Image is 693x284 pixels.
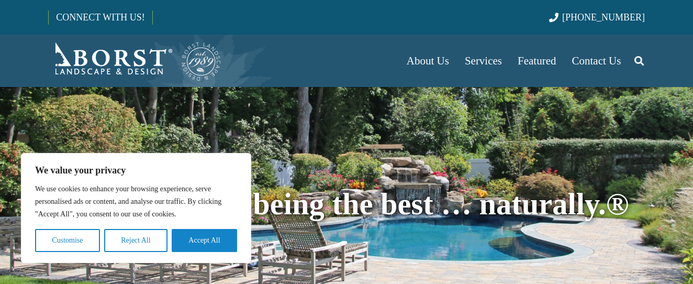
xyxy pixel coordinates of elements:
[104,229,167,252] button: Reject All
[510,35,564,87] a: Featured
[465,54,502,67] span: Services
[407,54,449,67] span: About Us
[21,153,251,263] div: We value your privacy
[48,40,222,82] a: Borst-Logo
[35,164,237,177] p: We value your privacy
[35,229,100,252] button: Customise
[172,229,237,252] button: Accept All
[572,54,621,67] span: Contact Us
[399,35,457,87] a: About Us
[64,187,629,221] span: Committed to being the best … naturally.®
[457,35,510,87] a: Services
[562,12,645,23] span: [PHONE_NUMBER]
[629,48,650,74] a: Search
[518,54,556,67] span: Featured
[35,183,237,221] p: We use cookies to enhance your browsing experience, serve personalised ads or content, and analys...
[49,5,152,30] a: CONNECT WITH US!
[564,35,629,87] a: Contact Us
[549,12,645,23] a: [PHONE_NUMBER]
